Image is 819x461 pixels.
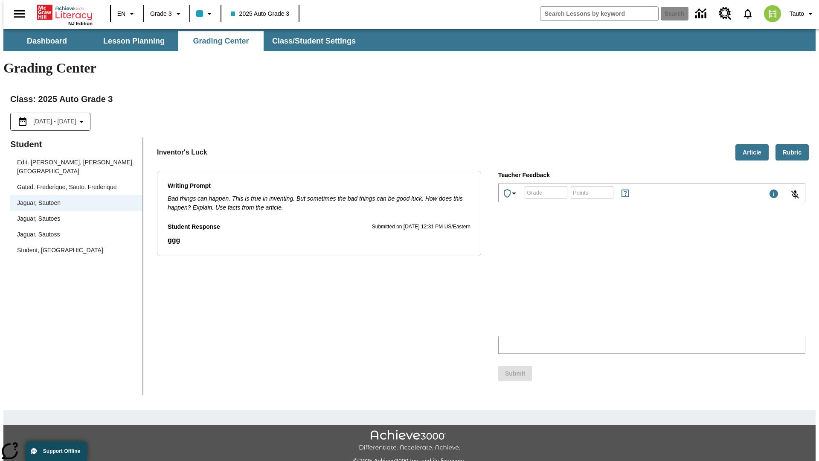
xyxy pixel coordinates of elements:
a: Data Center [690,2,714,26]
button: Dashboard [4,31,90,51]
div: Grade: Letters, numbers, %, + and - are allowed. [525,186,567,199]
button: Language: EN, Select a language [113,6,141,21]
div: Jaguar, Sautoss [10,227,142,242]
div: Points: Must be equal to or less than 25. [571,186,613,199]
img: Achieve3000 Differentiate Accelerate Achieve [359,430,460,452]
span: Dashboard [27,36,67,46]
p: Teacher Feedback [498,171,805,180]
button: Class color is light blue. Change class color [193,6,218,21]
input: Points: Must be equal to or less than 25. [571,181,613,204]
button: Rules for Earning Points and Achievements, Will open in new tab [617,185,634,202]
p: Writing Prompt [168,181,470,191]
p: Bad things can happen. This is true in inventing. But sometimes the bad things can be good luck. ... [168,194,470,212]
p: Student Response [168,235,470,245]
h1: Grading Center [3,60,816,76]
a: Notifications [737,3,759,25]
span: Support Offline [43,448,80,454]
div: Gated. Frederique, Sauto. Frederique [17,183,116,192]
div: Maximum 1000 characters Press Escape to exit toolbar and use left and right arrow keys to access ... [769,189,779,201]
p: Submitted on [DATE] 12:31 PM US/Eastern [372,223,470,231]
div: Student, [GEOGRAPHIC_DATA] [10,242,142,258]
input: search field [540,7,658,20]
p: Student Response [168,222,220,232]
body: Type your response here. [3,7,125,15]
button: Support Offline [26,441,87,461]
p: Student [10,137,142,151]
div: Edit. [PERSON_NAME], [PERSON_NAME]. [GEOGRAPHIC_DATA] [17,158,136,176]
button: Grade: Grade 3, Select a grade [147,6,187,21]
div: Jaguar, Sautoes [17,214,60,223]
img: avatar image [764,5,781,22]
a: Home [37,4,93,21]
span: Grade 3 [150,9,172,18]
button: Select a new avatar [759,3,786,25]
div: Jaguar, Sautoen [10,195,142,211]
button: Click to activate and allow voice recognition [785,184,805,205]
button: Lesson Planning [91,31,177,51]
div: Jaguar, Sautoen [17,198,61,207]
div: Edit. [PERSON_NAME], [PERSON_NAME]. [GEOGRAPHIC_DATA] [10,155,142,179]
svg: Collapse Date Range Filter [76,117,87,127]
span: Tauto [790,9,804,18]
span: EN [117,9,125,18]
span: Lesson Planning [103,36,165,46]
button: Select the date range menu item [14,117,87,127]
button: Article, Will open in new tab [735,144,769,161]
div: SubNavbar [3,29,816,51]
div: Home [37,3,93,26]
input: Grade: Letters, numbers, %, + and - are allowed. [525,181,567,204]
p: Inventor's Luck [157,147,207,158]
a: Resource Center, Will open in new tab [714,2,737,25]
button: Class/Student Settings [265,31,363,51]
span: Grading Center [193,36,249,46]
p: ggg [168,235,470,245]
button: Grading Center [178,31,264,51]
div: Student, [GEOGRAPHIC_DATA] [17,246,103,255]
button: Profile/Settings [786,6,819,21]
button: Open side menu [7,1,32,26]
span: Class/Student Settings [272,36,356,46]
button: Rubric, Will open in new tab [775,144,809,161]
div: SubNavbar [3,31,363,51]
button: Achievements [499,185,523,202]
div: Jaguar, Sautoss [17,230,60,239]
span: [DATE] - [DATE] [33,117,76,126]
div: Jaguar, Sautoes [10,211,142,227]
h2: Class : 2025 Auto Grade 3 [10,92,809,106]
span: 2025 Auto Grade 3 [231,9,290,18]
span: NJ Edition [68,21,93,26]
div: Gated. Frederique, Sauto. Frederique [10,179,142,195]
